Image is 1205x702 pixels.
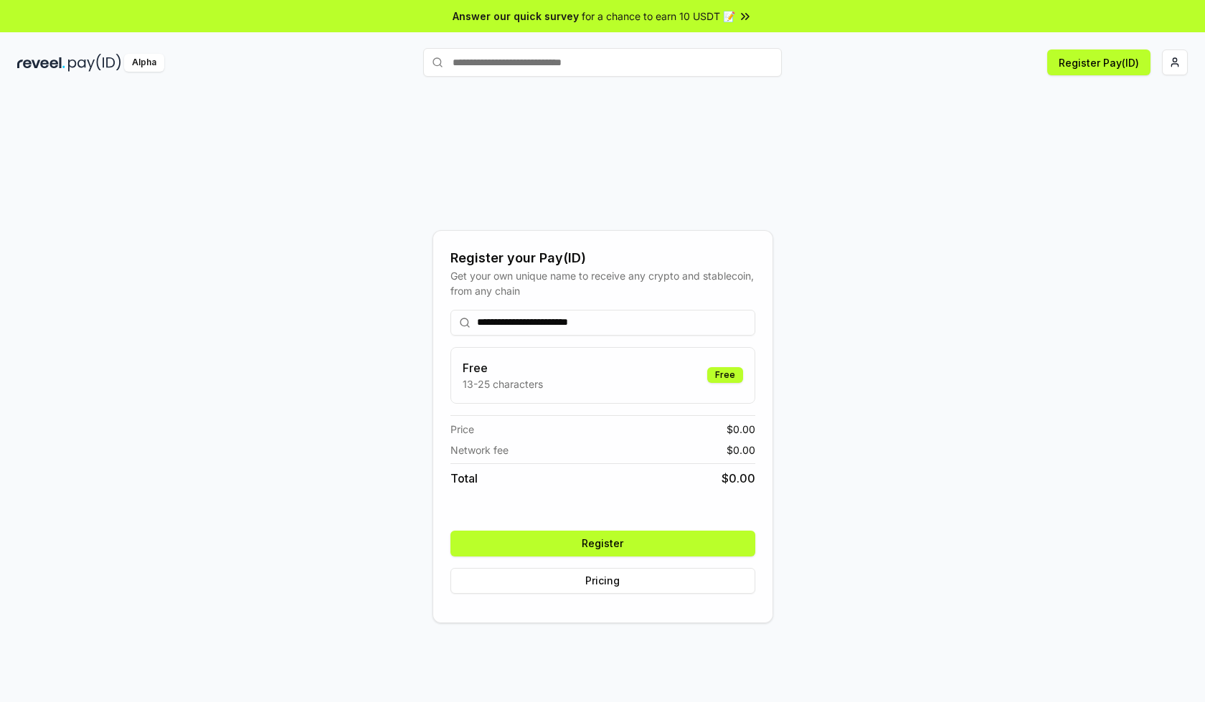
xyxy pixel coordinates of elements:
h3: Free [463,359,543,376]
img: reveel_dark [17,54,65,72]
button: Register Pay(ID) [1047,49,1150,75]
button: Register [450,531,755,556]
span: for a chance to earn 10 USDT 📝 [582,9,735,24]
img: pay_id [68,54,121,72]
div: Alpha [124,54,164,72]
span: $ 0.00 [722,470,755,487]
div: Register your Pay(ID) [450,248,755,268]
p: 13-25 characters [463,376,543,392]
button: Pricing [450,568,755,594]
span: $ 0.00 [727,442,755,457]
div: Get your own unique name to receive any crypto and stablecoin, from any chain [450,268,755,298]
span: $ 0.00 [727,422,755,437]
span: Price [450,422,474,437]
span: Network fee [450,442,509,457]
span: Total [450,470,478,487]
div: Free [707,367,743,383]
span: Answer our quick survey [453,9,579,24]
